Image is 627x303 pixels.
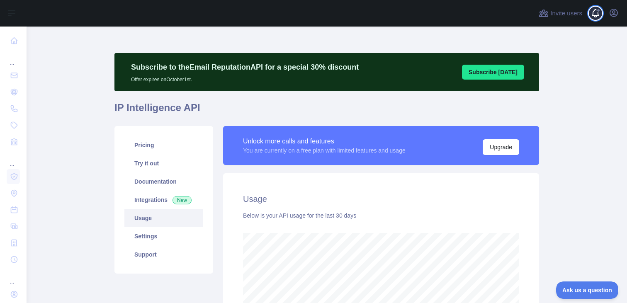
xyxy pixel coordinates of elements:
span: Invite users [550,9,582,18]
button: Subscribe [DATE] [462,65,524,80]
a: Settings [124,227,203,245]
h1: IP Intelligence API [114,101,539,121]
div: ... [7,50,20,66]
div: Below is your API usage for the last 30 days [243,211,519,220]
iframe: Toggle Customer Support [556,281,619,299]
div: ... [7,269,20,285]
a: Pricing [124,136,203,154]
p: Offer expires on October 1st. [131,73,359,83]
span: New [173,196,192,204]
a: Documentation [124,172,203,191]
p: Subscribe to the Email Reputation API for a special 30 % discount [131,61,359,73]
a: Try it out [124,154,203,172]
a: Usage [124,209,203,227]
h2: Usage [243,193,519,205]
button: Invite users [537,7,584,20]
div: You are currently on a free plan with limited features and usage [243,146,406,155]
button: Upgrade [483,139,519,155]
div: Unlock more calls and features [243,136,406,146]
a: Integrations New [124,191,203,209]
div: ... [7,151,20,167]
a: Support [124,245,203,264]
